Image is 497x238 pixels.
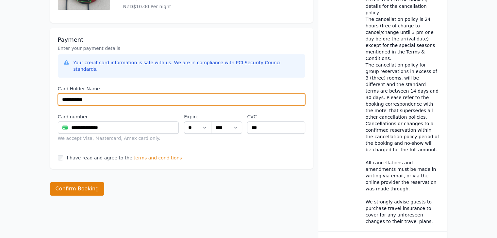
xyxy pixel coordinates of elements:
[58,85,305,92] label: Card Holder Name
[58,113,179,120] label: Card number
[123,3,264,10] p: NZD$10.00 Per night
[67,155,132,160] label: I have read and agree to the
[58,45,305,52] p: Enter your payment details
[247,113,305,120] label: CVC
[134,155,182,161] span: terms and conditions
[58,36,305,44] h3: Payment
[211,113,242,120] label: .
[58,135,179,141] div: We accept Visa, Mastercard, Amex card only.
[74,59,300,72] div: Your credit card information is safe with us. We are in compliance with PCI Security Council stan...
[50,182,105,196] button: Confirm Booking
[184,113,211,120] label: Expire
